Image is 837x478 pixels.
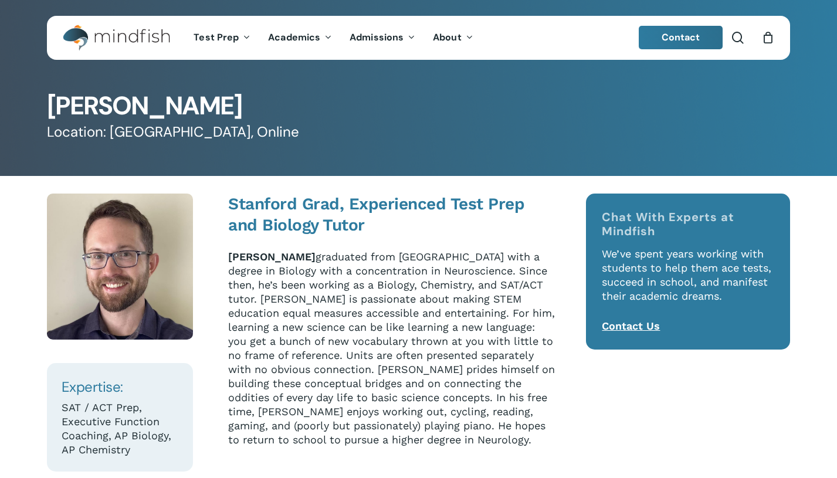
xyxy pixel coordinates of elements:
span: Admissions [350,31,404,43]
span: Location: [GEOGRAPHIC_DATA], Online [47,123,299,141]
span: Expertise: [62,378,123,396]
h4: Chat With Experts at Mindfish [602,210,774,238]
h1: [PERSON_NAME] [47,93,790,118]
p: We’ve spent years working with students to help them ace tests, succeed in school, and manifest t... [602,247,774,319]
a: Test Prep [185,33,259,43]
a: Contact Us [602,320,660,332]
a: About [424,33,482,43]
span: Contact [662,31,700,43]
a: Contact [639,26,723,49]
span: Test Prep [194,31,239,43]
p: graduated from [GEOGRAPHIC_DATA] with a degree in Biology with a concentration in Neuroscience. S... [228,250,556,447]
a: Academics [259,33,341,43]
p: SAT / ACT Prep, Executive Function Coaching, AP Biology, AP Chemistry [62,401,178,457]
a: Cart [761,31,774,44]
strong: [PERSON_NAME] [228,250,316,263]
span: Academics [268,31,320,43]
img: 0 Bryson Herrick [47,194,193,340]
header: Main Menu [47,16,790,60]
strong: Stanford Grad, Experienced Test Prep and Biology Tutor [228,194,524,235]
nav: Main Menu [185,16,482,60]
a: Admissions [341,33,424,43]
span: About [433,31,462,43]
